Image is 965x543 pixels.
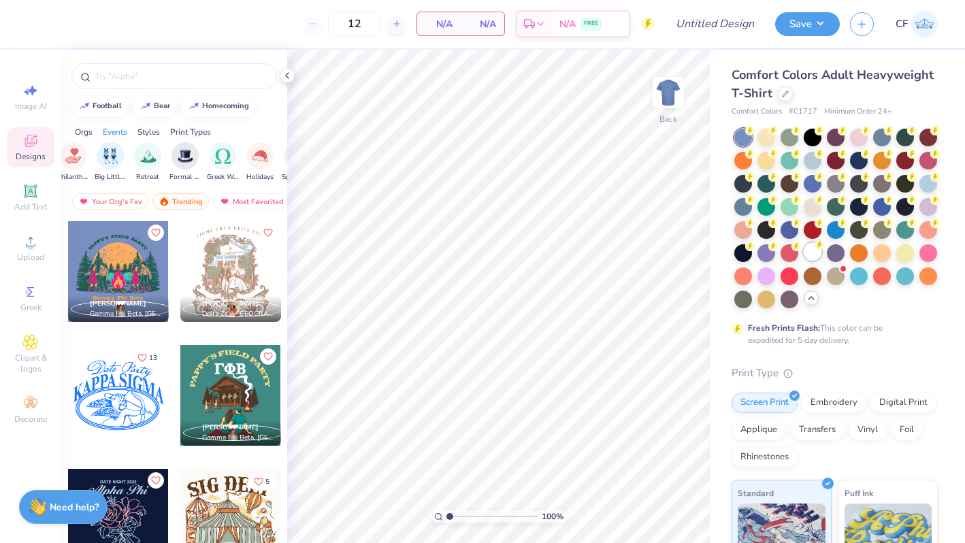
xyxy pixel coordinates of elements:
[137,126,160,138] div: Styles
[732,67,934,101] span: Comfort Colors Adult Heavyweight T-Shirt
[328,12,381,36] input: – –
[260,225,276,241] button: Like
[265,478,269,485] span: 5
[584,19,598,29] span: FREE
[207,172,238,182] span: Greek Week
[215,148,231,164] img: Greek Week Image
[559,17,576,31] span: N/A
[181,96,255,116] button: homecoming
[665,10,765,37] input: Untitled Design
[732,420,786,440] div: Applique
[57,172,88,182] span: Philanthropy
[148,225,164,241] button: Like
[282,142,313,182] button: filter button
[14,201,47,212] span: Add Text
[90,309,163,319] span: Gamma Phi Beta, [GEOGRAPHIC_DATA][US_STATE]
[824,106,892,118] span: Minimum Order: 24 +
[732,447,798,467] div: Rhinestones
[169,142,201,182] button: filter button
[789,106,817,118] span: # C1717
[20,302,42,313] span: Greek
[7,352,54,374] span: Clipart & logos
[732,106,782,118] span: Comfort Colors
[202,433,276,443] span: Gamma Phi Beta, [GEOGRAPHIC_DATA][US_STATE]
[90,299,146,308] span: [PERSON_NAME]
[849,420,887,440] div: Vinyl
[790,420,845,440] div: Transfers
[252,148,268,164] img: Holidays Image
[732,393,798,413] div: Screen Print
[189,102,199,110] img: trend_line.gif
[65,148,81,164] img: Philanthropy Image
[870,393,936,413] div: Digital Print
[282,172,313,182] span: Spring Break
[93,102,122,110] div: football
[732,365,938,381] div: Print Type
[169,142,201,182] div: filter for Formal & Semi
[133,96,176,116] button: bear
[469,17,496,31] span: N/A
[748,323,820,333] strong: Fresh Prints Flash:
[71,96,128,116] button: football
[169,172,201,182] span: Formal & Semi
[542,510,563,523] span: 100 %
[94,69,268,83] input: Try "Alpha"
[202,309,276,319] span: Delta Zeta, [GEOGRAPHIC_DATA]
[136,172,159,182] span: Retreat
[202,102,249,110] div: homecoming
[246,142,274,182] button: filter button
[17,252,44,263] span: Upload
[95,142,126,182] div: filter for Big Little Reveal
[213,193,290,210] div: Most Favorited
[103,126,127,138] div: Events
[655,79,682,106] img: Back
[845,486,873,500] span: Puff Ink
[131,348,163,367] button: Like
[103,148,118,164] img: Big Little Reveal Image
[911,11,938,37] img: Cameryn Freeman
[50,501,99,514] strong: Need help?
[202,423,259,432] span: [PERSON_NAME]
[134,142,161,182] div: filter for Retreat
[802,393,866,413] div: Embroidery
[775,12,840,36] button: Save
[78,197,89,206] img: most_fav.gif
[425,17,453,31] span: N/A
[14,414,47,425] span: Decorate
[748,322,915,346] div: This color can be expedited for 5 day delivery.
[246,172,274,182] span: Holidays
[149,355,157,361] span: 13
[140,102,151,110] img: trend_line.gif
[891,420,923,440] div: Foil
[207,142,238,182] button: filter button
[57,142,88,182] div: filter for Philanthropy
[152,193,209,210] div: Trending
[75,126,93,138] div: Orgs
[140,148,156,164] img: Retreat Image
[148,472,164,489] button: Like
[202,299,259,308] span: [PERSON_NAME]
[16,151,46,162] span: Designs
[248,472,276,491] button: Like
[260,348,276,365] button: Like
[134,142,161,182] button: filter button
[659,113,677,125] div: Back
[15,101,47,112] span: Image AI
[95,142,126,182] button: filter button
[246,142,274,182] div: filter for Holidays
[154,102,170,110] div: bear
[207,142,238,182] div: filter for Greek Week
[896,11,938,37] a: CF
[896,16,908,32] span: CF
[95,172,126,182] span: Big Little Reveal
[72,193,148,210] div: Your Org's Fav
[738,486,774,500] span: Standard
[57,142,88,182] button: filter button
[178,148,193,164] img: Formal & Semi Image
[159,197,169,206] img: trending.gif
[79,102,90,110] img: trend_line.gif
[219,197,230,206] img: most_fav.gif
[282,142,313,182] div: filter for Spring Break
[170,126,211,138] div: Print Types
